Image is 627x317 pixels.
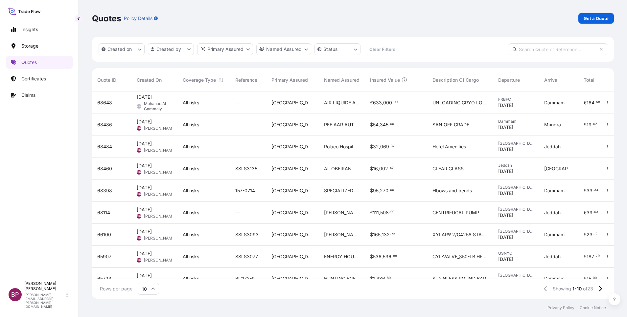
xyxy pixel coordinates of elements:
[584,77,594,83] span: Total
[498,278,513,285] span: [DATE]
[387,277,391,279] span: 80
[383,254,391,259] span: 536
[271,99,313,106] span: [GEOGRAPHIC_DATA]
[370,276,373,281] span: $
[144,192,176,197] span: [PERSON_NAME]
[390,233,391,235] span: .
[382,254,383,259] span: ,
[183,275,199,282] span: All risks
[391,233,395,235] span: 75
[498,163,534,168] span: Jeddah
[370,188,373,193] span: $
[235,143,240,150] span: —
[572,285,582,292] span: 1-10
[207,46,244,53] p: Primary Assured
[381,232,382,237] span: ,
[379,166,388,171] span: 002
[97,209,110,216] span: 68114
[235,99,240,106] span: —
[544,143,561,150] span: Jeddah
[593,233,594,235] span: .
[498,141,534,146] span: [GEOGRAPHIC_DATA]
[373,276,375,281] span: 1
[197,43,253,55] button: distributor Filter options
[498,190,513,197] span: [DATE]
[24,281,65,291] p: [PERSON_NAME] [PERSON_NAME]
[324,209,360,216] span: [PERSON_NAME] CO. LTD
[432,209,479,216] span: CENTRIFUGAL PUMP
[544,187,565,194] span: Dammam
[580,305,606,310] a: Cookie Notice
[124,15,152,22] p: Policy Details
[271,187,313,194] span: [GEOGRAPHIC_DATA]
[183,143,199,150] span: All risks
[24,293,65,308] p: [PERSON_NAME][EMAIL_ADDRESS][PERSON_NAME][DOMAIN_NAME]
[324,253,360,260] span: ENERGY HOUSE CO
[144,101,172,112] span: Mohanad Al Gammaly
[544,253,561,260] span: Jeddah
[373,188,379,193] span: 95
[137,272,152,279] span: [DATE]
[595,101,596,103] span: .
[314,43,360,55] button: certificateStatus Filter options
[137,250,152,257] span: [DATE]
[587,210,592,215] span: 39
[6,72,73,85] a: Certificates
[584,143,588,150] span: —
[370,144,373,149] span: $
[373,144,379,149] span: 32
[137,77,162,83] span: Created On
[373,254,382,259] span: 536
[271,121,313,128] span: [GEOGRAPHIC_DATA]
[370,77,400,83] span: Insured Value
[323,46,337,53] p: Status
[498,256,513,263] span: [DATE]
[137,147,142,154] span: BPK
[217,76,225,84] button: Sort
[235,77,257,83] span: Reference
[380,188,388,193] span: 270
[6,89,73,102] a: Claims
[544,165,573,172] span: [GEOGRAPHIC_DATA]
[594,233,597,235] span: 12
[432,165,464,172] span: CLEAR GLASS
[271,275,313,282] span: [GEOGRAPHIC_DATA]
[498,234,513,241] span: [DATE]
[144,126,176,131] span: [PERSON_NAME]
[324,231,360,238] span: [PERSON_NAME] FASTENERS & ENGINEERING
[584,210,587,215] span: €
[385,277,386,279] span: .
[544,99,565,106] span: Dammam
[370,254,373,259] span: $
[183,77,216,83] span: Coverage Type
[97,231,111,238] span: 66100
[596,255,600,257] span: 79
[97,99,112,106] span: 68648
[592,123,593,125] span: .
[553,285,571,292] span: Showing
[587,254,594,259] span: 187
[544,231,565,238] span: Dammam
[544,209,561,216] span: Jeddah
[389,145,390,147] span: .
[544,275,565,282] span: Dammam
[498,77,520,83] span: Departure
[183,253,199,260] span: All risks
[390,123,394,125] span: 60
[6,23,73,36] a: Insights
[97,275,111,282] span: 65723
[584,276,587,281] span: $
[21,26,38,33] p: Insights
[137,206,152,213] span: [DATE]
[370,100,373,105] span: €
[137,94,152,100] span: [DATE]
[97,253,111,260] span: 65907
[594,189,598,191] span: 34
[379,210,380,215] span: ,
[583,285,593,292] span: of 23
[380,210,389,215] span: 508
[21,43,38,49] p: Storage
[587,122,592,127] span: 19
[370,232,373,237] span: $
[271,77,308,83] span: Primary Assured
